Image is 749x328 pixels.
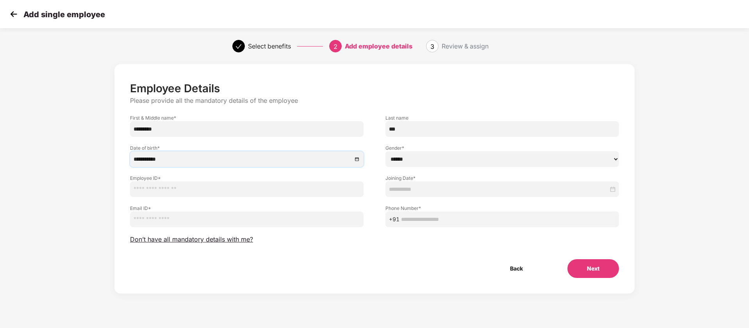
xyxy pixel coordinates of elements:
label: Phone Number [385,205,619,211]
p: Employee Details [130,82,619,95]
p: Please provide all the mandatory details of the employee [130,97,619,105]
div: Select benefits [248,40,291,52]
p: Add single employee [23,10,105,19]
button: Back [490,259,542,278]
button: Next [567,259,619,278]
label: Email ID [130,205,364,211]
label: Gender [385,145,619,151]
span: 3 [430,43,434,50]
span: Don’t have all mandatory details with me? [130,235,253,244]
span: check [235,43,242,50]
div: Add employee details [345,40,412,52]
img: svg+xml;base64,PHN2ZyB4bWxucz0iaHR0cDovL3d3dy53My5vcmcvMjAwMC9zdmciIHdpZHRoPSIzMCIgaGVpZ2h0PSIzMC... [8,8,20,20]
label: Last name [385,115,619,121]
label: Date of birth [130,145,364,151]
div: Review & assign [442,40,489,52]
label: First & Middle name [130,115,364,121]
span: +91 [389,215,399,224]
label: Joining Date [385,175,619,181]
label: Employee ID [130,175,364,181]
span: 2 [333,43,337,50]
